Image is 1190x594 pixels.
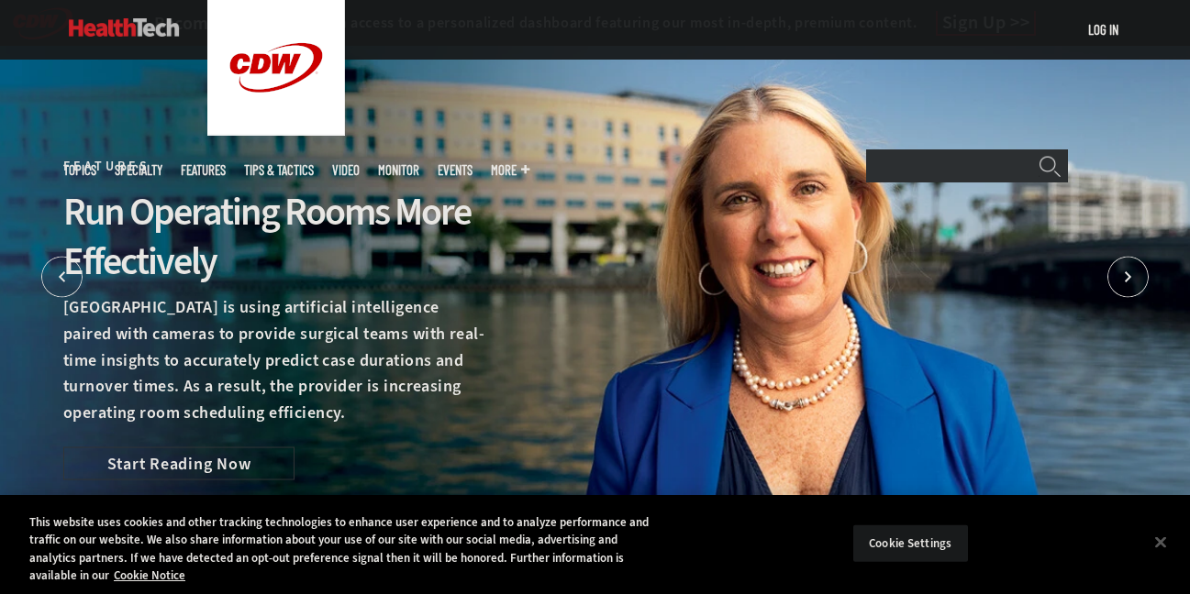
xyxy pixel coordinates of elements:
button: Cookie Settings [853,525,968,562]
a: Start Reading Now [63,446,295,479]
span: Topics [63,163,96,177]
a: Features [181,163,226,177]
img: Home [69,18,180,37]
a: Tips & Tactics [244,163,314,177]
p: [GEOGRAPHIC_DATA] is using artificial intelligence paired with cameras to provide surgical teams ... [63,294,489,426]
button: Close [1140,522,1181,562]
a: Events [438,163,473,177]
a: Log in [1088,21,1118,38]
button: Prev [41,257,83,298]
span: Specialty [115,163,162,177]
div: This website uses cookies and other tracking technologies to enhance user experience and to analy... [29,513,654,585]
a: More information about your privacy [114,567,185,583]
a: CDW [207,121,345,140]
div: User menu [1088,20,1118,39]
button: Next [1107,257,1149,298]
a: Video [332,163,360,177]
div: Run Operating Rooms More Effectively [63,187,489,286]
a: MonITor [378,163,419,177]
span: More [491,163,529,177]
